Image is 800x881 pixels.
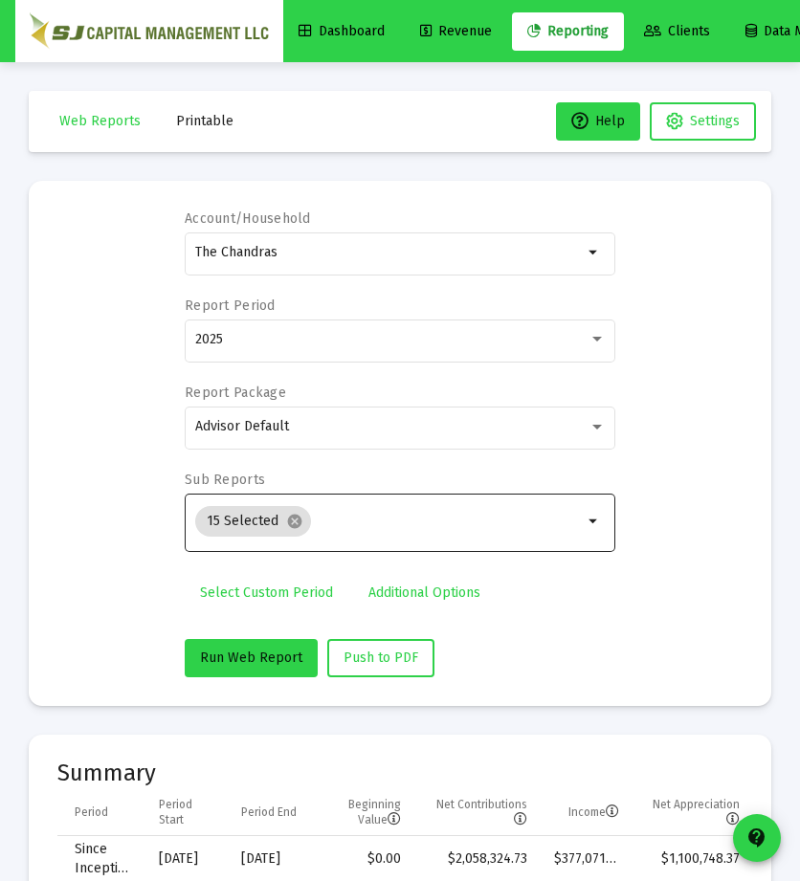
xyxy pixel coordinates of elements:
[405,12,507,51] a: Revenue
[556,102,640,141] button: Help
[75,804,108,820] div: Period
[327,639,434,677] button: Push to PDF
[629,12,725,51] a: Clients
[512,12,624,51] a: Reporting
[195,245,583,260] input: Search or select an account or household
[745,826,768,849] mat-icon: contact_support
[185,210,311,227] label: Account/Household
[583,510,606,533] mat-icon: arrow_drop_down
[324,797,402,827] div: Beginning Value
[195,502,583,540] mat-chip-list: Selection
[527,23,609,39] span: Reporting
[57,790,145,836] td: Column Period
[283,12,400,51] a: Dashboard
[571,113,625,129] span: Help
[368,584,480,601] span: Additional Options
[646,797,740,827] div: Net Appreciation
[311,790,415,836] td: Column Beginning Value
[344,650,418,666] span: Push to PDF
[195,506,311,537] mat-chip: 15 Selected
[200,584,333,601] span: Select Custom Period
[650,102,756,141] button: Settings
[568,804,619,820] div: Income
[185,472,265,488] label: Sub Reports
[633,790,753,836] td: Column Net Appreciation
[286,513,303,530] mat-icon: cancel
[185,297,276,314] label: Report Period
[644,23,710,39] span: Clients
[241,849,297,869] div: [DATE]
[195,418,289,434] span: Advisor Default
[228,790,310,836] td: Column Period End
[690,113,740,129] span: Settings
[195,331,223,347] span: 2025
[299,23,385,39] span: Dashboard
[176,113,233,129] span: Printable
[428,797,527,827] div: Net Contributions
[161,102,249,141] button: Printable
[44,102,156,141] button: Web Reports
[159,797,214,827] div: Period Start
[59,113,141,129] span: Web Reports
[583,241,606,264] mat-icon: arrow_drop_down
[241,804,297,820] div: Period End
[541,790,633,836] td: Column Income
[57,763,743,782] mat-card-title: Summary
[185,639,318,677] button: Run Web Report
[159,849,214,869] div: [DATE]
[145,790,228,836] td: Column Period Start
[200,650,302,666] span: Run Web Report
[420,23,492,39] span: Revenue
[414,790,541,836] td: Column Net Contributions
[185,385,286,401] label: Report Package
[30,12,269,51] img: Dashboard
